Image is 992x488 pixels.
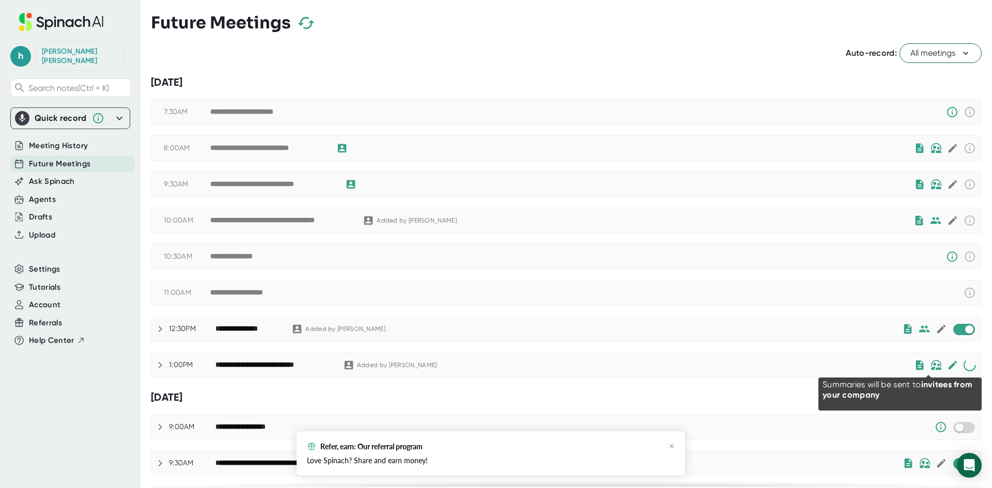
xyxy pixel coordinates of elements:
span: Search notes (Ctrl + K) [28,83,109,93]
div: 9:00AM [169,422,215,432]
h3: Future Meetings [151,13,291,33]
button: Agents [29,194,56,206]
img: internal-only.bf9814430b306fe8849ed4717edd4846.svg [931,360,942,370]
button: Tutorials [29,281,60,293]
span: h [10,46,31,67]
div: 7:30AM [164,107,210,117]
span: Auto-record: [846,48,897,58]
div: 8:00AM [164,144,210,153]
div: Quick record [15,108,126,129]
svg: This event has already passed [964,142,976,154]
div: Added by [PERSON_NAME] [377,217,457,225]
button: Help Center [29,335,85,347]
button: Ask Spinach [29,176,75,187]
button: Future Meetings [29,158,90,170]
span: invitees from your company [823,380,972,400]
svg: Someone has manually disabled Spinach from this meeting. [946,250,958,263]
button: Upload [29,229,55,241]
div: 11:00AM [164,288,210,297]
span: All meetings [910,47,971,59]
button: All meetings [900,43,982,63]
button: Meeting History [29,140,88,152]
div: [DATE] [151,76,982,89]
div: 9:30AM [169,459,215,468]
svg: This event has already passed [964,214,976,227]
div: 9:30AM [164,180,210,189]
div: Quick record [35,113,87,123]
svg: Someone has manually disabled Spinach from this meeting. [935,421,947,433]
svg: Someone has manually disabled Spinach from this meeting. [946,106,958,118]
svg: This event has already passed [964,106,976,118]
button: Settings [29,263,60,275]
div: Summaries will be sent to [823,380,978,400]
img: internal-only.bf9814430b306fe8849ed4717edd4846.svg [931,143,942,153]
svg: This event has already passed [964,178,976,191]
div: Added by [PERSON_NAME] [305,325,385,333]
div: Open Intercom Messenger [957,453,982,478]
button: Account [29,299,60,311]
div: 12:30PM [169,324,215,334]
div: [DATE] [151,391,982,404]
div: 10:30AM [164,252,210,261]
div: Herbert Davis [42,47,119,65]
span: Help Center [29,335,74,347]
div: 1:00PM [169,360,215,370]
svg: This event has already passed [964,250,976,263]
svg: This event has already passed [964,287,976,299]
div: 10:00AM [164,216,210,225]
div: Added by [PERSON_NAME] [357,361,437,369]
button: Referrals [29,317,62,329]
img: internal-only.bf9814430b306fe8849ed4717edd4846.svg [931,179,942,190]
button: Drafts [29,211,52,223]
img: internal-only.bf9814430b306fe8849ed4717edd4846.svg [919,458,931,468]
